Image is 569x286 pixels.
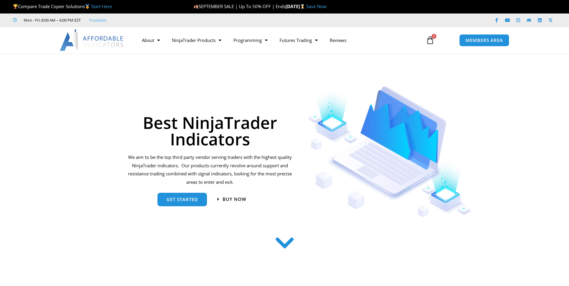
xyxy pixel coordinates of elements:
[127,153,293,186] p: We aim to be the top third party vendor serving traders with the highest quality NinjaTrader indi...
[227,33,274,47] a: Programming
[127,114,293,147] h1: Best NinjaTrader Indicators
[432,34,436,39] span: 0
[22,16,81,24] span: Mon - Fri: 8:00 AM – 6:00 PM EST
[166,33,227,47] a: NinjaTrader Products
[308,86,471,217] img: Indicators 1 | Affordable Indicators – NinjaTrader
[157,193,207,206] a: get started
[193,3,286,9] span: SEPTEMBER SALE | Up To 50% OFF | Ends
[89,16,106,24] a: Trustpilot
[136,33,419,47] nav: Menu
[459,34,509,46] a: MEMBERS AREA
[223,197,246,201] span: Buy now
[324,33,352,47] a: Reviews
[300,4,305,9] img: ⌛
[466,38,503,43] span: MEMBERS AREA
[274,33,324,47] a: Futures Trading
[166,197,198,202] span: get started
[306,3,327,9] a: Save Now
[136,33,166,47] a: About
[13,4,18,9] img: 🏆
[217,197,246,201] a: Buy now
[417,31,443,49] a: 0
[13,3,112,9] span: Compare Trade Copier Solutions
[194,4,198,9] img: 🍂
[91,3,112,9] a: Start Here
[286,3,306,9] strong: [DATE]
[85,4,90,9] img: 🥇
[60,29,124,51] img: LogoAI | Affordable Indicators – NinjaTrader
